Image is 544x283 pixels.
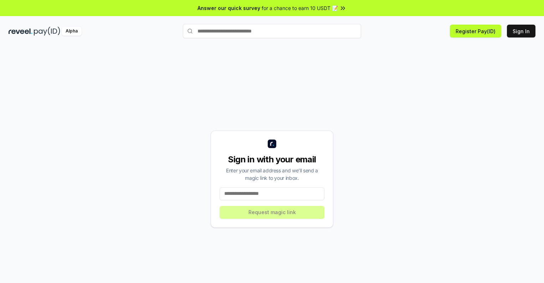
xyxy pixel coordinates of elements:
span: for a chance to earn 10 USDT 📝 [262,4,338,12]
div: Enter your email address and we’ll send a magic link to your inbox. [220,167,324,182]
div: Sign in with your email [220,154,324,165]
span: Answer our quick survey [197,4,260,12]
button: Register Pay(ID) [450,25,501,37]
img: pay_id [34,27,60,36]
img: logo_small [268,140,276,148]
button: Sign In [507,25,535,37]
div: Alpha [62,27,82,36]
img: reveel_dark [9,27,32,36]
